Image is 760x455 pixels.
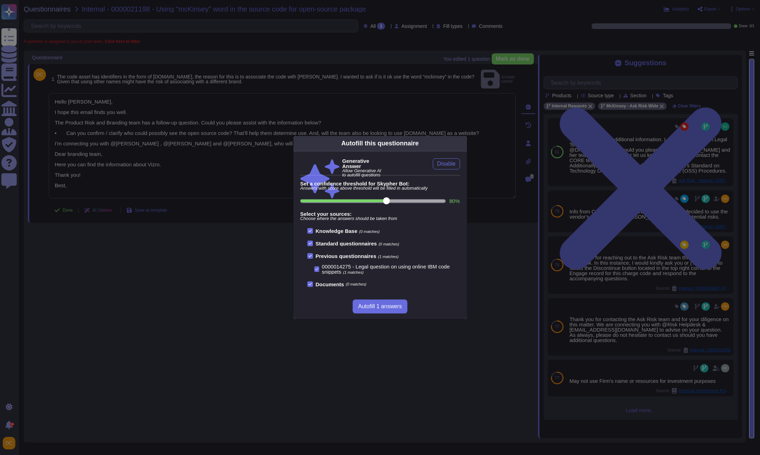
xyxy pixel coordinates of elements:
span: Allow Generative AI to autofill questions [342,169,382,178]
b: Documents [316,282,344,287]
button: Disable [433,158,460,169]
b: Generative Answer [342,158,382,169]
button: Autofill 1 answers [353,299,407,313]
b: Select your sources: [300,211,460,217]
span: (0 matches) [346,282,366,286]
span: Answers with score above threshold will be filled in automatically [300,186,460,191]
span: (0 matches) [359,229,380,234]
b: Previous questionnaires [316,253,376,259]
div: Autofill this questionnaire [341,139,419,148]
span: Choose where the answers should be taken from [300,217,460,221]
b: Standard questionnaires [316,241,377,247]
b: Knowledge Base [316,228,358,234]
span: Autofill 1 answers [358,304,402,309]
span: (1 matches) [378,255,399,259]
span: (1 matches) [343,270,363,274]
span: (0 matches) [378,242,399,246]
span: 0000014275 - Legal question on using online IBM code snippets [322,264,450,275]
span: Disable [437,161,455,167]
b: Set a confidence threshold for Skypher Bot: [300,181,460,186]
label: 80 % [449,198,460,204]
